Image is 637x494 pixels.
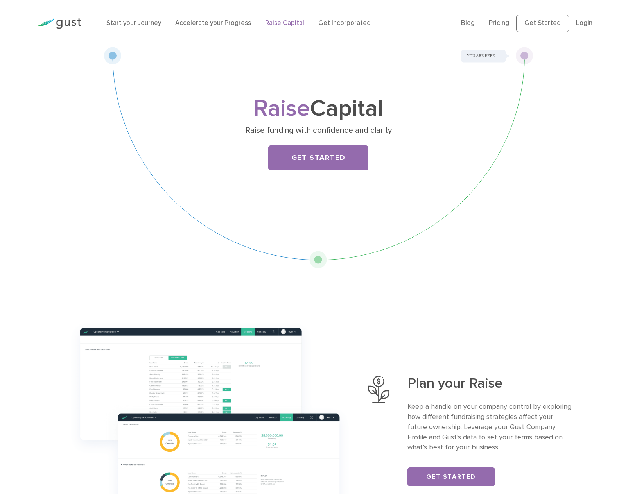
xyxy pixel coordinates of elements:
a: Pricing [489,19,509,27]
a: Get Started [516,15,569,32]
a: Get Incorporated [318,19,371,27]
p: Keep a handle on your company control by exploring how different fundraising strategies affect yo... [407,402,574,453]
a: Raise Capital [265,19,304,27]
a: Accelerate your Progress [175,19,251,27]
img: Plan Your Raise [368,376,389,403]
img: Gust Logo [38,18,81,29]
a: Login [576,19,592,27]
p: Raise funding with confidence and clarity [167,125,470,136]
h1: Capital [164,98,473,120]
a: Blog [461,19,475,27]
a: Start your Journey [106,19,161,27]
h3: Plan your Raise [407,376,574,396]
span: Raise [253,95,310,122]
a: Get Started [268,145,368,170]
a: Get Started [407,467,495,486]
